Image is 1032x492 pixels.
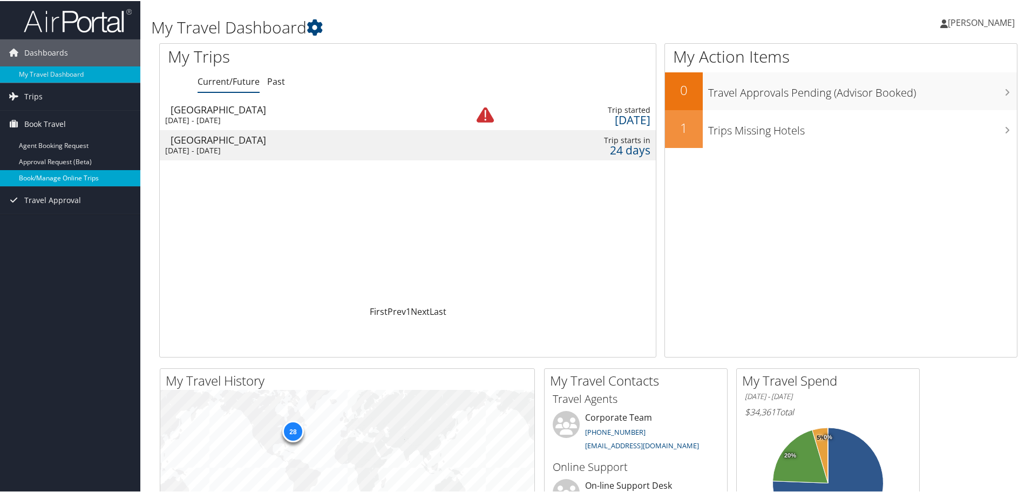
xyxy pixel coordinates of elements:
[745,405,776,417] span: $34,361
[665,71,1017,109] a: 0Travel Approvals Pending (Advisor Booked)
[168,44,441,67] h1: My Trips
[522,104,650,114] div: Trip started
[24,7,132,32] img: airportal-logo.png
[553,390,719,406] h3: Travel Agents
[708,79,1017,99] h3: Travel Approvals Pending (Advisor Booked)
[370,305,388,316] a: First
[165,114,442,124] div: [DATE] - [DATE]
[824,433,832,440] tspan: 0%
[784,451,796,458] tspan: 20%
[24,186,81,213] span: Travel Approval
[948,16,1015,28] span: [PERSON_NAME]
[940,5,1026,38] a: [PERSON_NAME]
[553,459,719,474] h3: Online Support
[547,410,724,454] li: Corporate Team
[665,80,703,98] h2: 0
[406,305,411,316] a: 1
[24,110,66,137] span: Book Travel
[665,109,1017,147] a: 1Trips Missing Hotels
[708,117,1017,137] h3: Trips Missing Hotels
[665,44,1017,67] h1: My Action Items
[522,144,650,154] div: 24 days
[585,440,699,449] a: [EMAIL_ADDRESS][DOMAIN_NAME]
[477,105,494,123] img: alert-flat-solid-warning.png
[24,82,43,109] span: Trips
[430,305,446,316] a: Last
[817,434,825,440] tspan: 5%
[411,305,430,316] a: Next
[165,145,442,154] div: [DATE] - [DATE]
[388,305,406,316] a: Prev
[171,134,447,144] div: [GEOGRAPHIC_DATA]
[745,405,911,417] h6: Total
[522,134,650,144] div: Trip starts in
[171,104,447,113] div: [GEOGRAPHIC_DATA]
[198,75,260,86] a: Current/Future
[550,370,727,389] h2: My Travel Contacts
[282,420,304,441] div: 28
[522,114,650,124] div: [DATE]
[24,38,68,65] span: Dashboards
[742,370,919,389] h2: My Travel Spend
[151,15,734,38] h1: My Travel Dashboard
[745,390,911,401] h6: [DATE] - [DATE]
[267,75,285,86] a: Past
[585,426,646,436] a: [PHONE_NUMBER]
[665,118,703,136] h2: 1
[166,370,534,389] h2: My Travel History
